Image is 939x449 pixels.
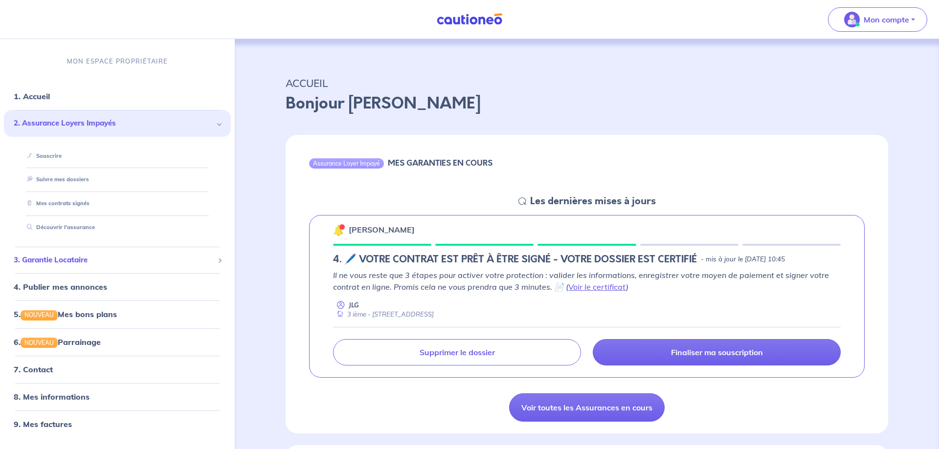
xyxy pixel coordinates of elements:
[4,414,231,434] div: 9. Mes factures
[568,282,626,292] a: Voir le certificat
[14,118,214,129] span: 2. Assurance Loyers Impayés
[509,393,665,422] a: Voir toutes les Assurances en cours
[844,12,860,27] img: illu_account_valid_menu.svg
[14,392,89,402] a: 8. Mes informations
[333,224,345,236] img: 🔔
[14,255,214,266] span: 3. Garantie Locataire
[671,347,763,357] p: Finaliser ma souscription
[864,14,909,25] p: Mon compte
[23,200,89,207] a: Mes contrats signés
[433,13,506,25] img: Cautioneo
[67,57,168,66] p: MON ESPACE PROPRIÉTAIRE
[4,110,231,137] div: 2. Assurance Loyers Impayés
[4,277,231,297] div: 4. Publier mes annonces
[23,176,89,183] a: Suivre mes dossiers
[333,254,697,265] h5: 4. 🖊️ VOTRE CONTRAT EST PRÊT À ÊTRE SIGNÉ - VOTRE DOSSIER EST CERTIFIÉ
[14,91,50,101] a: 1. Accueil
[309,158,384,168] div: Assurance Loyer Impayé
[4,251,231,270] div: 3. Garantie Locataire
[349,224,415,235] p: [PERSON_NAME]
[16,219,219,235] div: Découvrir l'assurance
[420,347,495,357] p: Supprimer le dossier
[828,7,927,32] button: illu_account_valid_menu.svgMon compte
[333,254,841,265] div: state: CONTRACT-INFO-IN-PROGRESS, Context: NEW,CHOOSE-CERTIFICATE,COLOCATION,LESSOR-DOCUMENTS
[333,310,434,319] div: 3 ième - [STREET_ADDRESS]
[4,332,231,351] div: 6.NOUVEAUParrainage
[4,387,231,406] div: 8. Mes informations
[333,339,581,365] a: Supprimer le dossier
[14,282,107,292] a: 4. Publier mes annonces
[14,337,101,346] a: 6.NOUVEAUParrainage
[4,304,231,324] div: 5.NOUVEAUMes bons plans
[286,92,888,115] p: Bonjour [PERSON_NAME]
[4,360,231,379] div: 7. Contact
[593,339,841,365] a: Finaliser ma souscription
[388,158,492,168] h6: MES GARANTIES EN COURS
[16,148,219,164] div: Souscrire
[14,364,53,374] a: 7. Contact
[16,195,219,212] div: Mes contrats signés
[16,171,219,188] div: Suivre mes dossiers
[530,195,656,207] h5: Les dernières mises à jours
[701,255,785,264] p: - mis à jour le [DATE] 10:45
[14,419,72,429] a: 9. Mes factures
[14,309,117,319] a: 5.NOUVEAUMes bons plans
[4,86,231,106] div: 1. Accueil
[349,300,359,310] p: JLG
[333,269,841,293] p: Il ne vous reste que 3 étapes pour activer votre protection : valider les informations, enregistr...
[23,152,62,159] a: Souscrire
[286,74,888,92] p: ACCUEIL
[23,224,95,231] a: Découvrir l'assurance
